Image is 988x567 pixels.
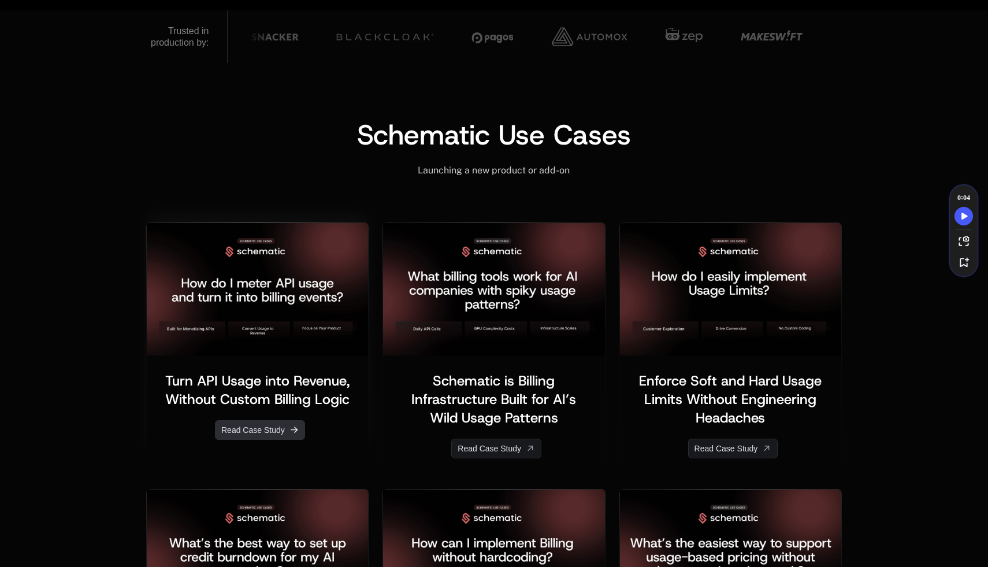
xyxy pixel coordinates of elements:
img: Customer 5 [551,20,627,54]
span: Schematic is Billing Infrastructure Built for AI’s Wild Usage Patterns [411,372,580,427]
a: Read Case Study [215,420,305,440]
span: Launching a new product or add-on [418,165,570,176]
div: Trusted in production by: [151,25,209,49]
img: Customer 6 [665,20,703,54]
a: Read Case Study [451,439,541,458]
img: Customer 7 [741,20,803,54]
a: Read Case Study [688,439,778,458]
span: Enforce Soft and Hard Usage Limits Without Engineering Headaches [639,372,826,427]
img: Customer 3 [336,20,433,54]
img: Customer 2 [251,20,298,53]
img: Customer 4 [471,20,513,54]
span: Turn API Usage into Revenue, Without Custom Billing Logic [165,372,354,409]
span: Schematic Use Cases [357,116,631,153]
